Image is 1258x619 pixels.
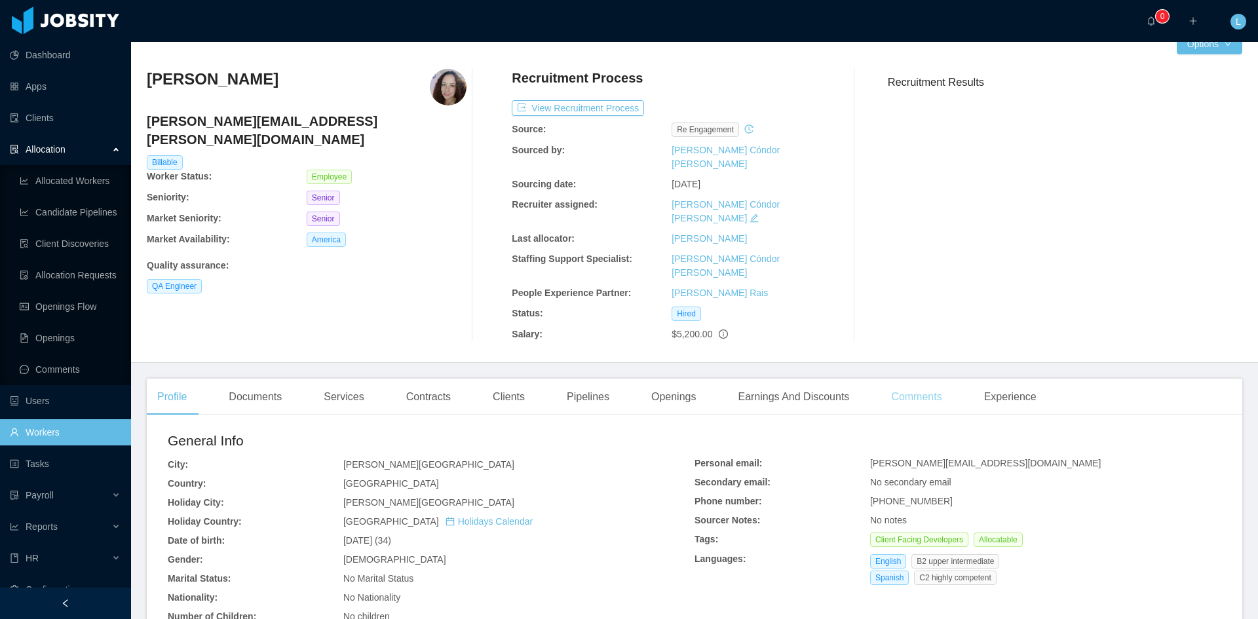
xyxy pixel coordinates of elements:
b: Tags: [695,534,718,544]
a: icon: profileTasks [10,451,121,477]
a: icon: file-textOpenings [20,325,121,351]
span: Hired [672,307,701,321]
span: info-circle [719,329,728,339]
b: Date of birth: [168,535,225,546]
a: icon: exportView Recruitment Process [512,103,644,113]
span: Allocatable [974,533,1023,547]
h4: [PERSON_NAME][EMAIL_ADDRESS][PERSON_NAME][DOMAIN_NAME] [147,112,467,149]
span: No Nationality [343,592,400,603]
span: [PERSON_NAME][EMAIL_ADDRESS][DOMAIN_NAME] [870,458,1101,468]
a: icon: file-doneAllocation Requests [20,262,121,288]
h3: [PERSON_NAME] [147,69,278,90]
span: [PHONE_NUMBER] [870,496,953,506]
span: Client Facing Developers [870,533,968,547]
div: Clients [482,379,535,415]
div: Profile [147,379,197,415]
a: icon: userWorkers [10,419,121,445]
b: Sourcing date: [512,179,576,189]
span: Allocation [26,144,66,155]
a: icon: robotUsers [10,388,121,414]
a: [PERSON_NAME] Rais [672,288,768,298]
i: icon: line-chart [10,522,19,531]
b: Gender: [168,554,203,565]
span: Senior [307,212,340,226]
i: icon: history [744,124,753,134]
span: Configuration [26,584,80,595]
span: [DATE] [672,179,700,189]
b: Last allocator: [512,233,575,244]
h2: General Info [168,430,695,451]
span: Spanish [870,571,909,585]
i: icon: book [10,553,19,563]
h4: Recruitment Process [512,69,643,87]
span: re engagement [672,122,739,137]
b: Recruiter assigned: [512,199,598,210]
span: QA Engineer [147,279,202,293]
sup: 0 [1156,10,1169,23]
a: icon: appstoreApps [10,73,121,100]
span: America [307,233,346,247]
b: Languages: [695,553,746,564]
b: Sourcer Notes: [695,515,760,525]
a: [PERSON_NAME] Cóndor [PERSON_NAME] [672,199,780,223]
span: [DATE] (34) [343,535,391,546]
i: icon: bell [1147,16,1156,26]
b: Source: [512,124,546,134]
div: Contracts [396,379,461,415]
span: [PERSON_NAME][GEOGRAPHIC_DATA] [343,497,514,508]
span: HR [26,553,39,563]
span: [PERSON_NAME][GEOGRAPHIC_DATA] [343,459,514,470]
b: Salary: [512,329,543,339]
b: Country: [168,478,206,489]
a: icon: file-searchClient Discoveries [20,231,121,257]
b: Phone number: [695,496,762,506]
b: Quality assurance : [147,260,229,271]
div: Services [313,379,374,415]
b: Market Seniority: [147,213,221,223]
span: No Marital Status [343,573,413,584]
h3: Recruitment Results [888,74,1242,90]
i: icon: file-protect [10,491,19,500]
a: [PERSON_NAME] Cóndor [PERSON_NAME] [672,253,780,278]
div: Experience [974,379,1047,415]
span: [GEOGRAPHIC_DATA] [343,516,533,527]
b: Secondary email: [695,477,771,487]
button: Optionsicon: down [1177,33,1242,54]
a: icon: auditClients [10,105,121,131]
span: $5,200.00 [672,329,712,339]
span: Employee [307,170,352,184]
a: icon: pie-chartDashboard [10,42,121,68]
a: icon: messageComments [20,356,121,383]
b: Marital Status: [168,573,231,584]
span: No notes [870,515,907,525]
b: Status: [512,308,543,318]
i: icon: edit [750,214,759,223]
b: Nationality: [168,592,218,603]
b: People Experience Partner: [512,288,631,298]
b: Holiday City: [168,497,224,508]
span: [DEMOGRAPHIC_DATA] [343,554,446,565]
span: C2 highly competent [914,571,996,585]
span: English [870,554,906,569]
span: L [1236,14,1241,29]
b: Worker Status: [147,171,212,181]
div: Comments [881,379,952,415]
img: 231facc0-7dd2-4d2a-a9cb-f84fa930361c_67fd986b8dcd2-400w.png [430,69,467,105]
span: Reports [26,521,58,532]
span: Billable [147,155,183,170]
b: Staffing Support Specialist: [512,253,632,264]
b: City: [168,459,188,470]
b: Personal email: [695,458,763,468]
a: icon: line-chartAllocated Workers [20,168,121,194]
div: Documents [218,379,292,415]
div: Openings [641,379,707,415]
i: icon: calendar [446,517,455,526]
a: icon: idcardOpenings Flow [20,293,121,320]
b: Holiday Country: [168,516,242,527]
a: [PERSON_NAME] [672,233,747,244]
a: icon: calendarHolidays Calendar [446,516,533,527]
i: icon: plus [1189,16,1198,26]
b: Seniority: [147,192,189,202]
a: [PERSON_NAME] Cóndor [PERSON_NAME] [672,145,780,169]
i: icon: setting [10,585,19,594]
